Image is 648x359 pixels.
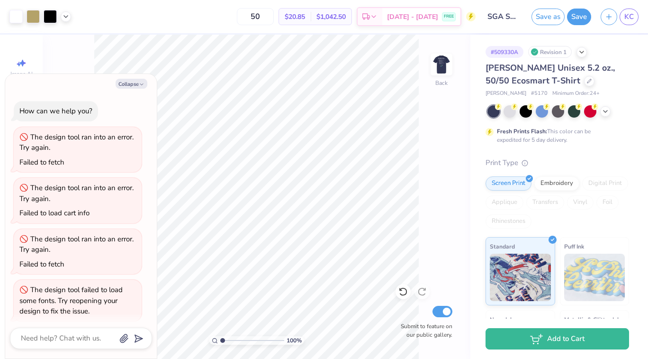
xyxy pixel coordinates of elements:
div: The design tool ran into an error. Try again. [19,183,134,203]
span: FREE [444,13,454,20]
input: Untitled Design [480,7,527,26]
div: Rhinestones [486,214,531,229]
span: Minimum Order: 24 + [552,90,600,98]
label: Submit to feature on our public gallery. [396,322,452,339]
div: The design tool failed to load some fonts. Try reopening your design to fix the issue. [19,285,123,316]
img: Back [432,55,451,74]
span: Standard [490,241,515,251]
div: Applique [486,195,523,210]
div: Failed to fetch [19,157,64,167]
span: Neon Ink [490,314,513,324]
img: Puff Ink [564,254,625,301]
button: Save [567,9,591,25]
div: Revision 1 [528,46,572,58]
div: Vinyl [567,195,594,210]
div: # 509330A [486,46,523,58]
div: Transfers [526,195,564,210]
button: Add to Cart [486,328,629,350]
div: Digital Print [582,176,628,191]
input: – – [237,8,274,25]
div: How can we help you? [19,106,92,116]
div: Embroidery [534,176,579,191]
strong: Fresh Prints Flash: [497,128,547,135]
span: # 5170 [531,90,548,98]
span: Image AI [10,70,33,78]
button: Save as [531,9,565,25]
a: KC [620,9,639,25]
span: $1,042.50 [316,12,346,22]
span: [PERSON_NAME] [486,90,526,98]
div: Foil [596,195,619,210]
div: Failed to fetch [19,259,64,269]
div: Failed to load cart info [19,208,90,218]
span: Metallic & Glitter Ink [564,314,620,324]
div: The design tool ran into an error. Try again. [19,234,134,255]
span: KC [624,11,634,22]
span: [PERSON_NAME] Unisex 5.2 oz., 50/50 Ecosmart T-Shirt [486,62,615,86]
span: 100 % [287,336,302,345]
div: Screen Print [486,176,531,191]
div: This color can be expedited for 5 day delivery. [497,127,613,144]
div: Back [435,79,448,87]
span: Puff Ink [564,241,584,251]
div: The design tool ran into an error. Try again. [19,132,134,153]
button: Collapse [116,79,147,89]
div: Print Type [486,157,629,168]
span: $20.85 [285,12,305,22]
img: Standard [490,254,551,301]
span: [DATE] - [DATE] [387,12,438,22]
